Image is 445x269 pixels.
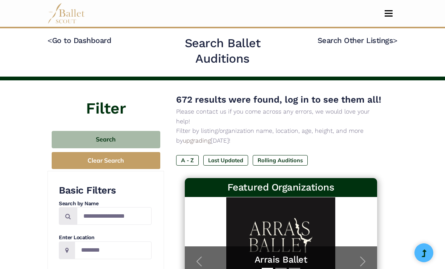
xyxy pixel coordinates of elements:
span: 672 results were found, log in to see them all! [176,94,381,105]
input: Location [75,241,152,259]
button: Search [52,131,160,149]
a: <Go to Dashboard [48,36,111,45]
p: Filter by listing/organization name, location, age, height, and more by [DATE]! [176,126,385,145]
h4: Search by Name [59,200,152,208]
h2: Search Ballet Auditions [158,35,286,67]
h3: Basic Filters [59,184,152,197]
a: upgrading [183,137,211,144]
button: Clear Search [52,152,160,169]
h3: Featured Organizations [191,181,371,194]
a: Arrais Ballet [192,254,370,266]
p: Please contact us if you come across any errors, we would love your help! [176,107,385,126]
label: A - Z [176,155,199,166]
code: > [393,35,397,45]
h4: Filter [48,80,164,120]
label: Last Updated [203,155,248,166]
code: < [48,35,52,45]
h4: Enter Location [59,234,152,241]
label: Rolling Auditions [253,155,308,166]
button: Toggle navigation [380,10,397,17]
input: Search by names... [77,207,152,225]
a: Search Other Listings> [318,36,397,45]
